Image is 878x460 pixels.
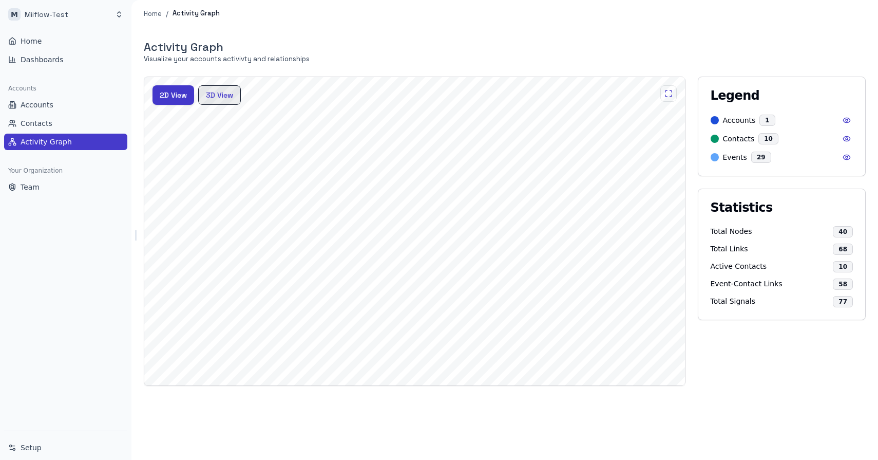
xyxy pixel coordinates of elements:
a: Setup [4,439,127,456]
a: Dashboards [4,51,127,68]
div: 58 [833,279,853,290]
h3: Legend [711,89,853,102]
span: Accounts [723,115,756,125]
span: Activity Graph [21,137,72,147]
div: 1 [759,115,775,126]
button: Toggle Sidebar [131,230,140,241]
div: Your Organization [4,162,127,179]
span: Events [723,152,747,162]
button: 2D View [152,85,194,105]
span: M [8,8,21,21]
a: Team [4,179,127,195]
a: Home [144,9,162,19]
span: Dashboards [21,54,63,65]
div: 29 [751,152,771,163]
span: Team [21,182,40,192]
p: Activity Graph [173,9,220,19]
div: 10 [758,133,778,144]
a: Accounts [4,97,127,113]
p: Miiflow-Test [25,9,68,20]
button: MMiiflow-Test [4,4,127,25]
a: Activity Graph [4,134,127,150]
div: 68 [833,244,853,255]
span: Total Links [711,244,748,255]
h3: Statistics [711,201,853,214]
span: Active Contacts [711,261,767,272]
span: Home [21,36,42,46]
div: Accounts [4,80,127,97]
h5: Activity Graph [144,40,310,54]
li: / [166,8,168,19]
span: Setup [21,443,42,453]
span: Contacts [21,118,52,128]
span: Contacts [723,134,755,144]
button: 3D View [198,85,241,105]
span: Event-Contact Links [711,279,782,290]
span: Accounts [21,100,53,110]
a: Home [4,33,127,49]
div: 10 [833,261,853,272]
a: Contacts [4,115,127,132]
div: 77 [833,296,853,307]
span: Total Signals [711,296,755,307]
p: Visualize your accounts activivty and relationships [144,54,310,64]
div: 40 [833,226,853,237]
span: Total Nodes [711,226,752,237]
